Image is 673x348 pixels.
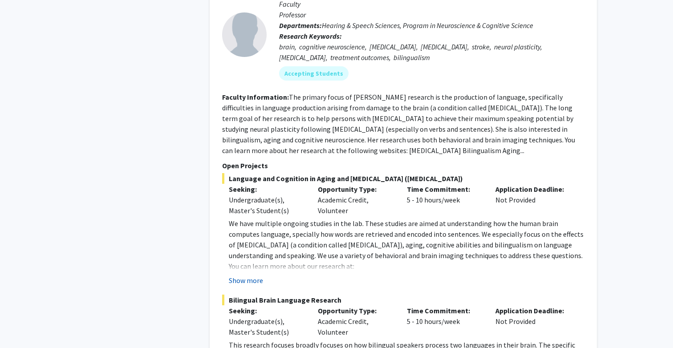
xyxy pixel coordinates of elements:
p: Open Projects [222,160,584,171]
p: Application Deadline: [495,305,571,316]
iframe: Chat [7,308,38,341]
p: You can learn more about our research at: [229,261,584,271]
b: Research Keywords: [279,32,342,40]
span: Language and Cognition in Aging and [MEDICAL_DATA] ([MEDICAL_DATA]) [222,173,584,184]
p: Professor [279,9,584,20]
div: Academic Credit, Volunteer [311,184,400,216]
div: Undergraduate(s), Master's Student(s) [229,316,304,337]
div: Not Provided [489,184,578,216]
b: Faculty Information: [222,93,289,101]
span: Bilingual Brain Language Research [222,295,584,305]
button: Show more [229,275,263,286]
p: Opportunity Type: [318,184,393,194]
p: Opportunity Type: [318,305,393,316]
fg-read-more: The primary focus of [PERSON_NAME] research is the production of language, specifically difficult... [222,93,575,155]
p: We have multiple ongoing studies in the lab. These studies are aimed at understanding how the hum... [229,218,584,261]
div: 5 - 10 hours/week [400,305,489,337]
span: Hearing & Speech Sciences, Program in Neuroscience & Cognitive Science [322,21,533,30]
p: Seeking: [229,305,304,316]
p: Time Commitment: [407,305,482,316]
div: Undergraduate(s), Master's Student(s) [229,194,304,216]
mat-chip: Accepting Students [279,66,349,81]
div: Not Provided [489,305,578,337]
div: 5 - 10 hours/week [400,184,489,216]
b: Departments: [279,21,322,30]
p: Seeking: [229,184,304,194]
p: Time Commitment: [407,184,482,194]
div: brain, cognitive neuroscience, [MEDICAL_DATA], [MEDICAL_DATA], stroke, neural plasticity, [MEDICA... [279,41,584,63]
p: Application Deadline: [495,184,571,194]
div: Academic Credit, Volunteer [311,305,400,337]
